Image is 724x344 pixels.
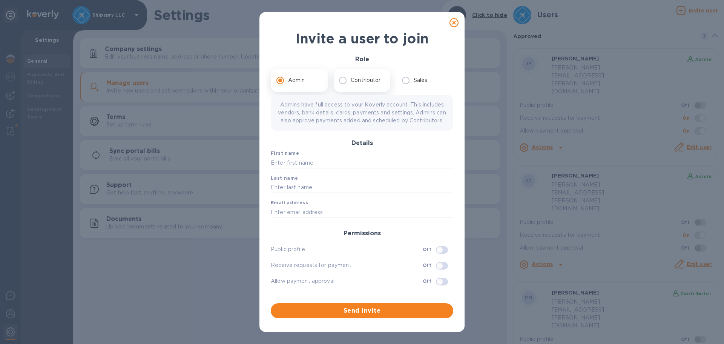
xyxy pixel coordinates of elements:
[271,207,453,218] input: Enter email address
[271,69,453,92] div: role
[271,303,453,318] button: Send invite
[271,175,298,181] b: Last name
[271,140,453,147] h3: Details
[277,306,447,315] span: Send invite
[271,157,453,168] input: Enter first name
[271,230,453,237] h3: Permissions
[271,182,453,193] input: Enter last name
[271,261,423,269] p: Receive requests for payment
[277,101,447,125] p: Admins have full access to your Koverly account. This includes vendors, bank details, cards, paym...
[271,245,423,253] p: Public profile
[296,30,429,47] b: Invite a user to join
[271,56,453,63] h3: Role
[423,247,431,252] b: Off
[288,76,305,84] p: Admin
[351,76,380,84] p: Contributor
[271,277,423,285] p: Allow payment approval
[271,150,299,156] b: First name
[423,262,431,268] b: Off
[271,200,308,205] b: Email address
[414,76,428,84] p: Sales
[423,278,431,284] b: Off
